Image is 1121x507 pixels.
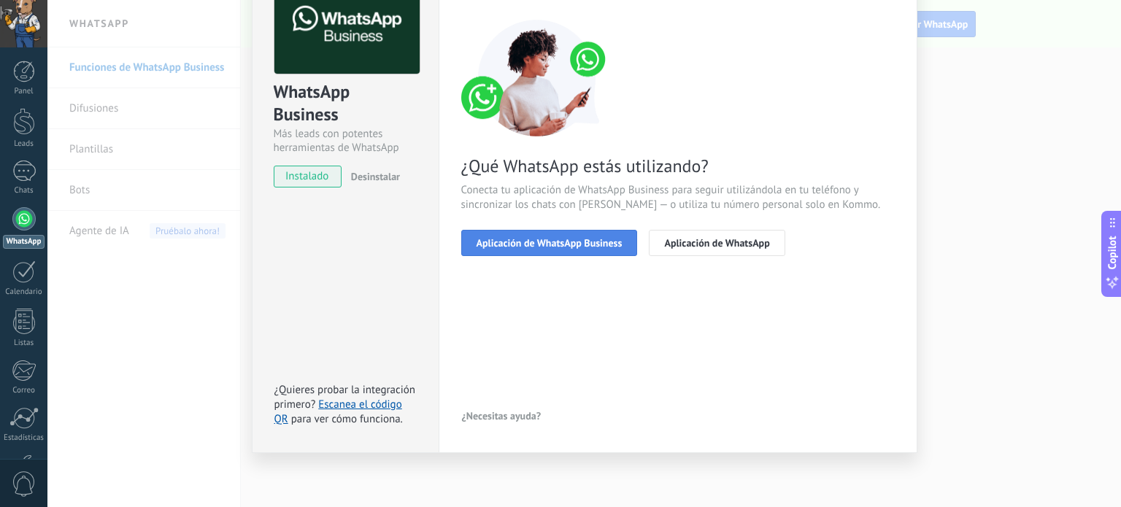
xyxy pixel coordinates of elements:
[3,87,45,96] div: Panel
[3,139,45,149] div: Leads
[462,411,542,421] span: ¿Necesitas ayuda?
[3,386,45,395] div: Correo
[649,230,785,256] button: Aplicación de WhatsApp
[664,238,769,248] span: Aplicación de WhatsApp
[461,183,895,212] span: Conecta tu aplicación de WhatsApp Business para seguir utilizándola en tu teléfono y sincronizar ...
[274,80,417,127] div: WhatsApp Business
[477,238,623,248] span: Aplicación de WhatsApp Business
[274,398,402,426] a: Escanea el código QR
[3,287,45,297] div: Calendario
[3,235,45,249] div: WhatsApp
[274,166,341,187] span: instalado
[1105,236,1120,269] span: Copilot
[274,383,416,411] span: ¿Quieres probar la integración primero?
[461,230,638,256] button: Aplicación de WhatsApp Business
[461,405,542,427] button: ¿Necesitas ayuda?
[274,127,417,155] div: Más leads con potentes herramientas de WhatsApp
[351,170,400,183] span: Desinstalar
[461,20,615,136] img: connect number
[3,433,45,443] div: Estadísticas
[461,155,895,177] span: ¿Qué WhatsApp estás utilizando?
[291,412,403,426] span: para ver cómo funciona.
[345,166,400,187] button: Desinstalar
[3,186,45,196] div: Chats
[3,338,45,348] div: Listas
